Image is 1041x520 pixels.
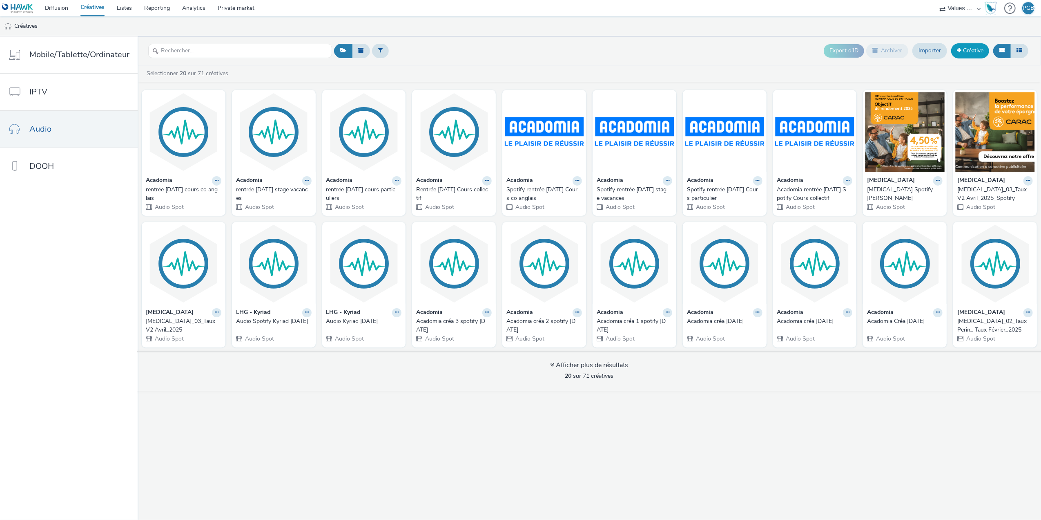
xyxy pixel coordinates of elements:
img: rentrée septembre 2025 cours particuliers visual [324,92,404,172]
span: Audio Spot [334,335,364,343]
strong: Acadomia [506,308,533,318]
img: Spotify rentrée septembre 2025 stage vacances visual [595,92,674,172]
img: Audio Spotify Kyriad mars 2025 visual [234,224,314,304]
span: Audio Spot [244,335,274,343]
div: Audio Spotify Kyriad [DATE] [236,317,308,325]
div: Acadomia créa 3 spotify [DATE] [416,317,488,334]
a: Acadomia créa 2 spotify [DATE] [506,317,582,334]
div: Spotify rentrée [DATE] stage vacances [597,186,669,202]
strong: LHG - Kyriad [236,308,270,318]
div: [MEDICAL_DATA] Spotify [PERSON_NAME] [867,186,939,202]
a: Sélectionner sur 71 créatives [146,69,232,77]
img: Audio Kyriad mars 2025 visual [324,224,404,304]
strong: [MEDICAL_DATA] [867,176,915,186]
div: Afficher plus de résultats [551,361,629,370]
a: Hawk Academy [985,2,1000,15]
img: Acadomia rentrée septembre 2025 Spotify Cours collectif visual [775,92,855,172]
strong: 20 [180,69,186,77]
div: Audio Kyriad [DATE] [326,317,399,325]
div: rentrée [DATE] cours co anglais [146,186,218,202]
a: rentrée [DATE] cours particuliers [326,186,402,202]
div: Spotify rentrée [DATE] Cours co anglais [506,186,579,202]
div: rentrée [DATE] stage vacances [236,186,308,202]
img: Carac_03_Taux V2 Avril_2025 visual [144,224,223,304]
a: Acadomia créa [DATE] [687,317,762,325]
img: Acadomia créa 2 mars 25 visual [775,224,855,304]
span: Audio Spot [515,335,544,343]
a: Acadomia rentrée [DATE] Spotify Cours collectif [777,186,853,202]
span: Audio Spot [154,203,184,211]
a: Audio Kyriad [DATE] [326,317,402,325]
a: Acadomia créa 1 spotify [DATE] [597,317,672,334]
a: Créative [951,43,989,58]
strong: Acadomia [867,308,894,318]
div: Acadomia créa [DATE] [777,317,849,325]
strong: 20 [565,372,572,380]
img: Carac_02_Taux Perin_ Taux Février_2025 visual [955,224,1035,304]
strong: Acadomia [416,308,443,318]
strong: Acadomia [687,308,713,318]
span: Audio Spot [965,335,995,343]
span: Mobile/Tablette/Ordinateur [29,49,129,61]
span: Audio Spot [605,203,635,211]
img: Spotify rentrée septembre 2025 Cours particulier visual [685,92,765,172]
span: Audio Spot [695,203,725,211]
a: [MEDICAL_DATA]_03_Taux V2 Avril_2025_Spotify [957,186,1033,202]
strong: Acadomia [597,308,623,318]
span: Audio Spot [605,335,635,343]
a: Spotify rentrée [DATE] Cours particulier [687,186,762,202]
span: DOOH [29,160,54,172]
strong: Acadomia [777,176,804,186]
img: Hawk Academy [985,2,997,15]
span: sur 71 créatives [565,372,614,380]
span: Audio Spot [875,335,905,343]
img: Acadomia Créa 1 mars 25 visual [865,224,945,304]
span: Audio Spot [424,203,454,211]
strong: Acadomia [236,176,263,186]
span: IPTV [29,86,47,98]
span: Audio Spot [785,203,815,211]
a: Acadomia créa [DATE] [777,317,853,325]
img: Carac_03_Taux V2 Avril_2025_Spotify visual [955,92,1035,172]
a: rentrée [DATE] stage vacances [236,186,312,202]
strong: [MEDICAL_DATA] [957,308,1005,318]
span: Audio Spot [695,335,725,343]
input: Rechercher... [148,44,332,58]
strong: Acadomia [416,176,443,186]
div: [MEDICAL_DATA]_03_Taux V2 Avril_2025_Spotify [957,186,1030,202]
span: Audio Spot [244,203,274,211]
a: Importer [912,43,947,58]
div: Acadomia rentrée [DATE] Spotify Cours collectif [777,186,849,202]
a: [MEDICAL_DATA]_03_Taux V2 Avril_2025 [146,317,221,334]
a: Spotify rentrée [DATE] Cours co anglais [506,186,582,202]
img: Acadomia créa 3 mars 25 visual [685,224,765,304]
a: rentrée [DATE] cours co anglais [146,186,221,202]
img: audio [4,22,12,31]
strong: Acadomia [777,308,804,318]
strong: Acadomia [146,176,172,186]
a: Rentrée [DATE] Cours collectif [416,186,492,202]
span: Audio Spot [965,203,995,211]
div: Spotify rentrée [DATE] Cours particulier [687,186,759,202]
a: [MEDICAL_DATA]_02_Taux Perin_ Taux Février_2025 [957,317,1033,334]
strong: Acadomia [326,176,353,186]
span: Audio Spot [154,335,184,343]
img: Acadomia créa 1 spotify mars 25 visual [595,224,674,304]
span: Audio [29,123,51,135]
strong: Acadomia [597,176,623,186]
strong: Acadomia [506,176,533,186]
img: Acadomia créa 2 spotify mars 25 visual [504,224,584,304]
div: Rentrée [DATE] Cours collectif [416,186,488,202]
strong: [MEDICAL_DATA] [957,176,1005,186]
div: rentrée [DATE] cours particuliers [326,186,399,202]
strong: Acadomia [687,176,713,186]
img: undefined Logo [2,3,33,13]
span: Audio Spot [424,335,454,343]
div: Acadomia Créa [DATE] [867,317,939,325]
div: PGB [1023,2,1034,14]
img: rentrée septembre 2025 stage vacances visual [234,92,314,172]
strong: [MEDICAL_DATA] [146,308,194,318]
img: Acadomia créa 3 spotify mars 25 visual [414,224,494,304]
a: [MEDICAL_DATA] Spotify [PERSON_NAME] [867,186,943,202]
